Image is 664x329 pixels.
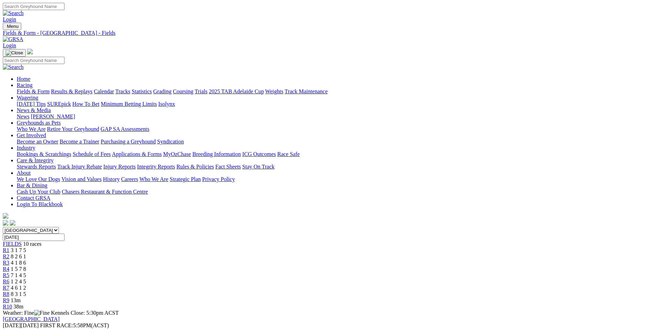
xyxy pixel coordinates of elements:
[3,285,9,291] a: R7
[17,82,32,88] a: Racing
[277,151,299,157] a: Race Safe
[3,272,9,278] a: R5
[3,49,26,57] button: Toggle navigation
[3,253,9,259] a: R2
[11,285,26,291] span: 4 6 1 2
[11,253,26,259] span: 8 2 6 1
[3,30,661,36] div: Fields & Form - [GEOGRAPHIC_DATA] - Fields
[47,101,71,107] a: SUREpick
[23,241,41,247] span: 10 races
[137,164,175,170] a: Integrity Reports
[17,101,661,107] div: Wagering
[17,176,60,182] a: We Love Our Dogs
[3,291,9,297] a: R8
[27,49,33,54] img: logo-grsa-white.png
[17,164,661,170] div: Care & Integrity
[3,57,64,64] input: Search
[132,88,152,94] a: Statistics
[215,164,241,170] a: Fact Sheets
[3,220,8,226] img: facebook.svg
[17,88,661,95] div: Racing
[17,88,49,94] a: Fields & Form
[139,176,168,182] a: Who We Are
[11,297,21,303] span: 13m
[3,316,60,322] a: [GEOGRAPHIC_DATA]
[3,279,9,284] span: R6
[112,151,162,157] a: Applications & Forms
[101,126,150,132] a: GAP SA Assessments
[3,10,24,16] img: Search
[17,151,71,157] a: Bookings & Scratchings
[242,151,276,157] a: ICG Outcomes
[285,88,328,94] a: Track Maintenance
[7,24,18,29] span: Menu
[3,310,51,316] span: Weather: Fine
[3,297,9,303] a: R9
[17,101,46,107] a: [DATE] Tips
[3,42,16,48] a: Login
[3,260,9,266] a: R3
[3,304,12,310] a: R10
[103,164,136,170] a: Injury Reports
[17,139,58,144] a: Become an Owner
[11,291,26,297] span: 8 3 1 5
[242,164,274,170] a: Stay On Track
[3,16,16,22] a: Login
[17,164,56,170] a: Stewards Reports
[72,151,110,157] a: Schedule of Fees
[3,241,22,247] a: FIELDS
[17,132,46,138] a: Get Involved
[17,176,661,182] div: About
[11,272,26,278] span: 7 1 4 5
[17,126,46,132] a: Who We Are
[3,234,64,241] input: Select date
[3,322,39,328] span: [DATE]
[72,101,100,107] a: How To Bet
[57,164,102,170] a: Track Injury Rebate
[194,88,207,94] a: Trials
[17,182,47,188] a: Bar & Dining
[101,101,157,107] a: Minimum Betting Limits
[47,126,99,132] a: Retire Your Greyhound
[11,266,26,272] span: 1 5 7 8
[3,247,9,253] a: R1
[265,88,283,94] a: Weights
[17,195,50,201] a: Contact GRSA
[163,151,191,157] a: MyOzChase
[3,322,21,328] span: [DATE]
[17,189,60,195] a: Cash Up Your Club
[3,64,24,70] img: Search
[94,88,114,94] a: Calendar
[158,101,175,107] a: Isolynx
[101,139,156,144] a: Purchasing a Greyhound
[40,322,73,328] span: FIRST RACE:
[17,201,63,207] a: Login To Blackbook
[14,304,23,310] span: 38m
[17,95,38,101] a: Wagering
[34,310,49,316] img: Fine
[103,176,120,182] a: History
[51,310,119,316] span: Kennels Close: 5:30pm ACST
[10,220,15,226] img: twitter.svg
[60,139,99,144] a: Become a Trainer
[3,3,64,10] input: Search
[157,139,184,144] a: Syndication
[176,164,214,170] a: Rules & Policies
[3,266,9,272] a: R4
[17,107,51,113] a: News & Media
[173,88,193,94] a: Coursing
[40,322,109,328] span: 5:58PM(ACST)
[17,126,661,132] div: Greyhounds as Pets
[31,113,75,119] a: [PERSON_NAME]
[6,50,23,56] img: Close
[11,247,26,253] span: 3 1 7 5
[17,145,35,151] a: Industry
[51,88,92,94] a: Results & Replays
